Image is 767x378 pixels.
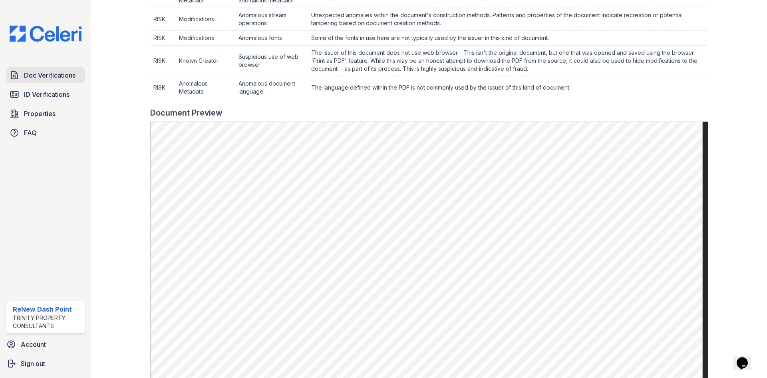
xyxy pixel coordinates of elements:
[21,340,46,349] span: Account
[150,107,223,118] div: Document Preview
[21,359,45,368] span: Sign out
[6,106,85,122] a: Properties
[6,125,85,141] a: FAQ
[733,346,759,370] iframe: chat widget
[3,356,88,372] a: Sign out
[176,46,235,76] td: Known Creator
[308,46,708,76] td: The issuer of this document does not use web browser - This isn't the original document, but one ...
[176,31,235,46] td: Modifications
[24,70,76,80] span: Doc Verifications
[6,86,85,102] a: ID Verifications
[235,31,308,46] td: Anomalous fonts
[176,8,235,31] td: Modifications
[150,46,176,76] td: RISK
[24,90,70,99] span: ID Verifications
[24,109,56,118] span: Properties
[6,67,85,83] a: Doc Verifications
[150,31,176,46] td: RISK
[3,26,88,42] img: CE_Logo_Blue-a8612792a0a2168367f1c8372b55b34899dd931a85d93a1a3d3e32e68fde9ad4.png
[150,8,176,31] td: RISK
[235,46,308,76] td: Suspicious use of web browser
[176,76,235,99] td: Anomalous Metadata
[308,8,708,31] td: Unexpected anomalies within the document's construction methods. Patterns and properties of the d...
[235,8,308,31] td: Anomalous stream operations
[13,304,81,314] div: ReNew Dash Point
[150,76,176,99] td: RISK
[308,31,708,46] td: Some of the fonts in use here are not typically used by the issuer in this kind of document.
[308,76,708,99] td: The language defined within the PDF is not commonly used by the issuer of this kind of document.
[3,336,88,352] a: Account
[13,314,81,330] div: Trinity Property Consultants
[24,128,37,138] span: FAQ
[235,76,308,99] td: Anomalous document language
